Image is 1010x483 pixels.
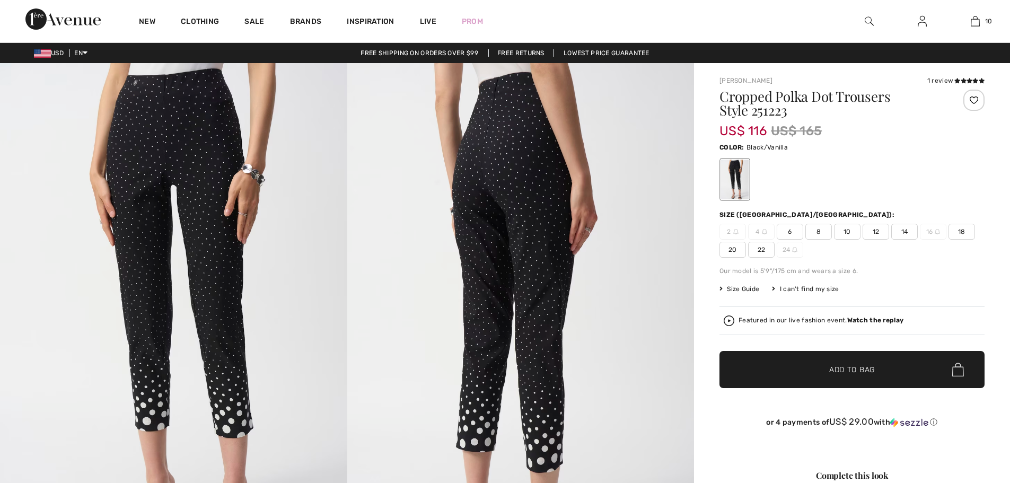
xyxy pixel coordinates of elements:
[352,49,487,57] a: Free shipping on orders over $99
[847,317,904,324] strong: Watch the replay
[181,17,219,28] a: Clothing
[733,229,739,234] img: ring-m.svg
[918,15,927,28] img: My Info
[724,315,734,326] img: Watch the replay
[891,224,918,240] span: 14
[927,76,985,85] div: 1 review
[792,247,797,252] img: ring-m.svg
[721,160,749,199] div: Black/Vanilla
[948,224,975,240] span: 18
[719,77,772,84] a: [PERSON_NAME]
[834,224,860,240] span: 10
[347,17,394,28] span: Inspiration
[762,229,767,234] img: ring-m.svg
[952,363,964,376] img: Bag.svg
[244,17,264,28] a: Sale
[34,49,51,58] img: US Dollar
[829,416,874,427] span: US$ 29.00
[719,224,746,240] span: 2
[74,49,87,57] span: EN
[488,49,554,57] a: Free Returns
[865,15,874,28] img: search the website
[777,224,803,240] span: 6
[805,224,832,240] span: 8
[719,417,985,431] div: or 4 payments ofUS$ 29.00withSezzle Click to learn more about Sezzle
[971,15,980,28] img: My Bag
[719,266,985,276] div: Our model is 5'9"/175 cm and wears a size 6.
[719,113,767,138] span: US$ 116
[719,417,985,427] div: or 4 payments of with
[772,284,839,294] div: I can't find my size
[985,16,993,26] span: 10
[949,15,1001,28] a: 10
[420,16,436,27] a: Live
[746,144,788,151] span: Black/Vanilla
[920,224,946,240] span: 16
[719,90,941,117] h1: Cropped Polka Dot Trousers Style 251223
[739,317,903,324] div: Featured in our live fashion event.
[555,49,658,57] a: Lowest Price Guarantee
[719,284,759,294] span: Size Guide
[829,364,875,375] span: Add to Bag
[771,121,822,140] span: US$ 165
[34,49,68,57] span: USD
[777,242,803,258] span: 24
[935,229,940,234] img: ring-m.svg
[909,15,935,28] a: Sign In
[748,224,775,240] span: 4
[719,351,985,388] button: Add to Bag
[719,210,897,219] div: Size ([GEOGRAPHIC_DATA]/[GEOGRAPHIC_DATA]):
[719,242,746,258] span: 20
[139,17,155,28] a: New
[25,8,101,30] img: 1ère Avenue
[890,418,928,427] img: Sezzle
[863,224,889,240] span: 12
[719,469,985,482] div: Complete this look
[719,144,744,151] span: Color:
[748,242,775,258] span: 22
[462,16,483,27] a: Prom
[290,17,322,28] a: Brands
